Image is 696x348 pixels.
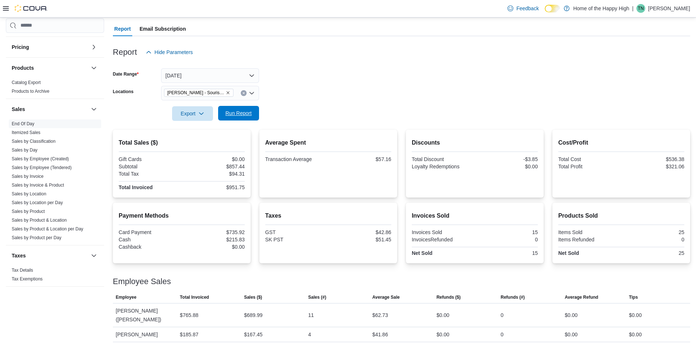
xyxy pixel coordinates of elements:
[558,156,620,162] div: Total Cost
[308,330,311,339] div: 4
[161,68,259,83] button: [DATE]
[265,237,327,242] div: SK PST
[437,311,449,320] div: $0.00
[226,91,230,95] button: Remove Estevan - Souris Avenue - Fire & Flower from selection in this group
[573,4,629,13] p: Home of the Happy High
[412,250,433,256] strong: Net Sold
[437,330,449,339] div: $0.00
[116,294,137,300] span: Employee
[180,311,198,320] div: $765.88
[558,229,620,235] div: Items Sold
[629,330,642,339] div: $0.00
[12,183,64,188] a: Sales by Invoice & Product
[412,156,473,162] div: Total Discount
[265,229,327,235] div: GST
[412,211,538,220] h2: Invoices Sold
[119,237,180,242] div: Cash
[12,88,49,94] span: Products to Archive
[225,110,252,117] span: Run Report
[12,148,38,153] a: Sales by Day
[265,156,327,162] div: Transaction Average
[113,327,177,342] div: [PERSON_NAME]
[113,277,171,286] h3: Employee Sales
[12,43,29,51] h3: Pricing
[412,229,473,235] div: Invoices Sold
[476,229,538,235] div: 15
[501,311,503,320] div: 0
[12,43,88,51] button: Pricing
[476,164,538,169] div: $0.00
[636,4,645,13] div: Tammy Neff
[6,119,104,245] div: Sales
[12,64,34,72] h3: Products
[476,156,538,162] div: -$3.85
[623,250,684,256] div: 25
[119,171,180,177] div: Total Tax
[12,89,49,94] a: Products to Archive
[167,89,224,96] span: [PERSON_NAME] - Souris Avenue - Fire & Flower
[12,226,83,232] a: Sales by Product & Location per Day
[12,156,69,161] a: Sales by Employee (Created)
[113,303,177,327] div: [PERSON_NAME] ([PERSON_NAME])
[629,311,642,320] div: $0.00
[241,90,247,96] button: Clear input
[90,43,98,51] button: Pricing
[244,311,263,320] div: $689.99
[623,237,684,242] div: 0
[183,164,245,169] div: $857.44
[12,218,67,223] a: Sales by Product & Location
[12,235,61,241] span: Sales by Product per Day
[113,71,139,77] label: Date Range
[308,294,326,300] span: Sales (#)
[545,5,560,12] input: Dark Mode
[412,138,538,147] h2: Discounts
[330,229,391,235] div: $42.86
[119,138,245,147] h2: Total Sales ($)
[114,22,131,36] span: Report
[183,184,245,190] div: $951.75
[119,229,180,235] div: Card Payment
[176,106,209,121] span: Export
[12,252,26,259] h3: Taxes
[183,244,245,250] div: $0.00
[183,171,245,177] div: $94.31
[172,106,213,121] button: Export
[565,294,598,300] span: Average Refund
[119,244,180,250] div: Cashback
[15,5,47,12] img: Cova
[623,164,684,169] div: $321.06
[90,251,98,260] button: Taxes
[164,89,233,97] span: Estevan - Souris Avenue - Fire & Flower
[119,156,180,162] div: Gift Cards
[12,139,56,144] a: Sales by Classification
[565,311,578,320] div: $0.00
[143,45,196,60] button: Hide Parameters
[12,209,45,214] span: Sales by Product
[501,330,503,339] div: 0
[180,294,209,300] span: Total Invoiced
[12,268,33,273] a: Tax Details
[119,164,180,169] div: Subtotal
[90,105,98,114] button: Sales
[505,1,541,16] a: Feedback
[265,138,391,147] h2: Average Spent
[12,267,33,273] span: Tax Details
[12,147,38,153] span: Sales by Day
[12,276,43,282] a: Tax Exemptions
[12,200,63,206] span: Sales by Location per Day
[638,4,644,13] span: TN
[372,330,388,339] div: $41.86
[476,250,538,256] div: 15
[558,138,684,147] h2: Cost/Profit
[6,266,104,286] div: Taxes
[476,237,538,242] div: 0
[565,330,578,339] div: $0.00
[12,121,34,127] span: End Of Day
[244,330,263,339] div: $167.45
[244,294,262,300] span: Sales ($)
[330,237,391,242] div: $51.45
[12,165,72,171] span: Sales by Employee (Tendered)
[412,237,473,242] div: InvoicesRefunded
[12,156,69,162] span: Sales by Employee (Created)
